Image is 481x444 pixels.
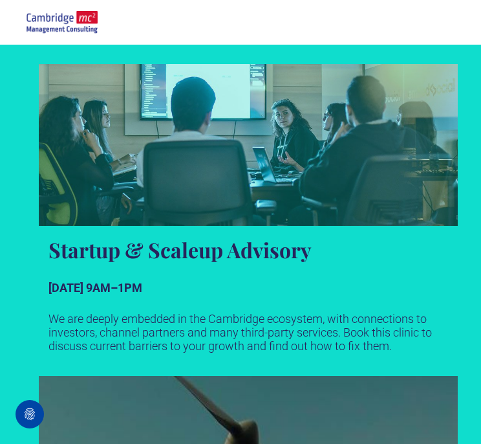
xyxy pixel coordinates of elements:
h3: Startup & Scaleup Advisory [48,236,312,263]
img: secondary-image, sustainability [26,11,98,34]
strong: [DATE] 9AM–1PM [48,281,142,294]
button: menu [449,9,475,35]
p: We are deeply embedded in the Cambridge ecosystem, with connections to investors, channel partner... [48,312,448,353]
a: A group of executives huddled around a desk discussing business [39,64,458,226]
a: Cambridge Tech Week | Cambridge Management Consulting is proud to be the first Diamond Sponsor of... [26,13,98,27]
